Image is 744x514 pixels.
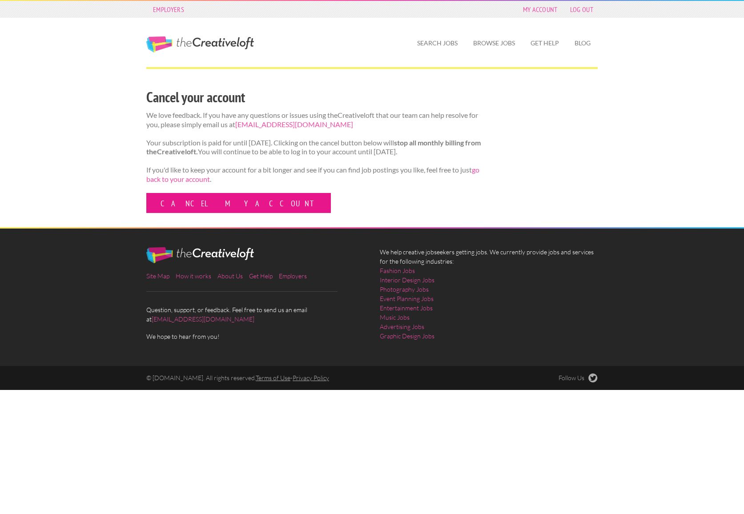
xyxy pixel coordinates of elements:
[519,3,562,16] a: My Account
[146,36,254,52] a: The Creative Loft
[146,193,331,213] a: Cancel my account
[149,3,189,16] a: Employers
[152,315,254,323] a: [EMAIL_ADDRESS][DOMAIN_NAME]
[256,374,290,381] a: Terms of Use
[146,247,254,263] img: The Creative Loft
[146,111,481,129] p: We love feedback. If you have any questions or issues using theCreativeloft that our team can hel...
[380,313,410,322] a: Music Jobs
[146,332,364,341] span: We hope to hear from you!
[380,266,415,275] a: Fashion Jobs
[146,138,481,156] strong: stop all monthly billing from theCreativeloft.
[217,272,243,280] a: About Us
[566,3,598,16] a: Log Out
[380,294,434,303] a: Event Planning Jobs
[249,272,273,280] a: Get Help
[380,285,429,294] a: Photography Jobs
[146,165,481,184] p: If you'd like to keep your account for a bit longer and see if you can find job postings you like...
[380,275,434,285] a: Interior Design Jobs
[559,373,598,382] a: Follow Us
[279,272,307,280] a: Employers
[293,374,329,381] a: Privacy Policy
[567,33,598,53] a: Blog
[372,247,606,348] div: We help creative jobseekers getting jobs. We currently provide jobs and services for the followin...
[466,33,522,53] a: Browse Jobs
[139,373,489,382] div: © [DOMAIN_NAME]. All rights reserved. -
[380,322,424,331] a: Advertising Jobs
[235,120,353,128] a: [EMAIL_ADDRESS][DOMAIN_NAME]
[146,272,169,280] a: Site Map
[523,33,566,53] a: Get Help
[146,138,481,157] p: Your subscription is paid for until [DATE]. Clicking on the cancel button below will You will con...
[380,331,434,341] a: Graphic Design Jobs
[146,165,479,183] a: go back to your account
[146,87,481,107] h2: Cancel your account
[410,33,465,53] a: Search Jobs
[139,247,372,341] div: Question, support, or feedback. Feel free to send us an email at
[176,272,211,280] a: How it works
[380,303,433,313] a: Entertainment Jobs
